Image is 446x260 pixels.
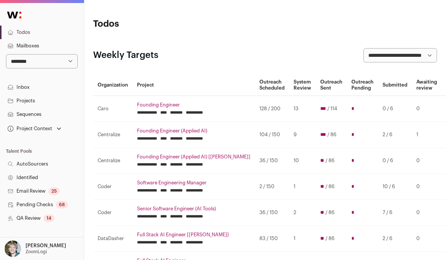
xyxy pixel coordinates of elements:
td: 0 [412,226,441,252]
td: 1 [289,174,316,200]
th: Project [133,75,255,96]
p: [PERSON_NAME] [26,243,66,249]
th: Outreach Scheduled [255,75,289,96]
td: 0 / 6 [378,96,412,122]
th: Awaiting review [412,75,441,96]
td: 2 [289,200,316,226]
div: 25 [48,187,60,195]
p: ZoomLogi [26,249,47,255]
h1: Todos [93,18,208,30]
div: 14 [44,214,54,222]
td: 0 [412,200,441,226]
td: 36 / 150 [255,200,289,226]
td: 0 / 6 [378,148,412,174]
td: 9 [289,122,316,148]
td: 7 / 6 [378,200,412,226]
th: Outreach Pending [347,75,378,96]
div: Project Context [6,126,52,132]
td: Coder [93,174,133,200]
td: 36 / 150 [255,148,289,174]
td: Centralize [93,148,133,174]
th: Outreach Sent [316,75,347,96]
span: / 86 [325,210,334,216]
span: / 86 [325,236,334,242]
td: 128 / 200 [255,96,289,122]
td: 1 [289,226,316,252]
td: 2 / 150 [255,174,289,200]
td: 83 / 150 [255,226,289,252]
span: / 86 [325,158,334,164]
span: / 86 [327,132,336,138]
button: Open dropdown [6,123,63,134]
a: Founding Engineer (Applied AI) [[PERSON_NAME]] [137,154,250,160]
th: System Review [289,75,316,96]
th: Submitted [378,75,412,96]
span: / 114 [327,106,337,112]
th: Organization [93,75,133,96]
td: Coder [93,200,133,226]
a: Founding Engineer [137,102,250,108]
a: Software Engineering Manager [137,180,250,186]
a: Full Stack AI Engineer [[PERSON_NAME]} [137,232,250,238]
td: Centralize [93,122,133,148]
td: 2 / 6 [378,226,412,252]
td: Caro [93,96,133,122]
img: Wellfound [3,8,26,23]
td: 0 [412,148,441,174]
td: 104 / 150 [255,122,289,148]
td: 10 / 6 [378,174,412,200]
td: DataDasher [93,226,133,252]
div: 68 [56,201,68,208]
td: 10 [289,148,316,174]
img: 6494470-medium_jpg [5,240,21,257]
td: 13 [289,96,316,122]
td: 0 [412,96,441,122]
td: 1 [412,122,441,148]
h2: Weekly Targets [93,49,158,61]
span: / 86 [325,184,334,190]
td: 0 [412,174,441,200]
button: Open dropdown [3,240,68,257]
td: 2 / 6 [378,122,412,148]
a: Founding Engineer (Applied AI) [137,128,250,134]
a: Senior Software Engineer (AI Tools) [137,206,250,212]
